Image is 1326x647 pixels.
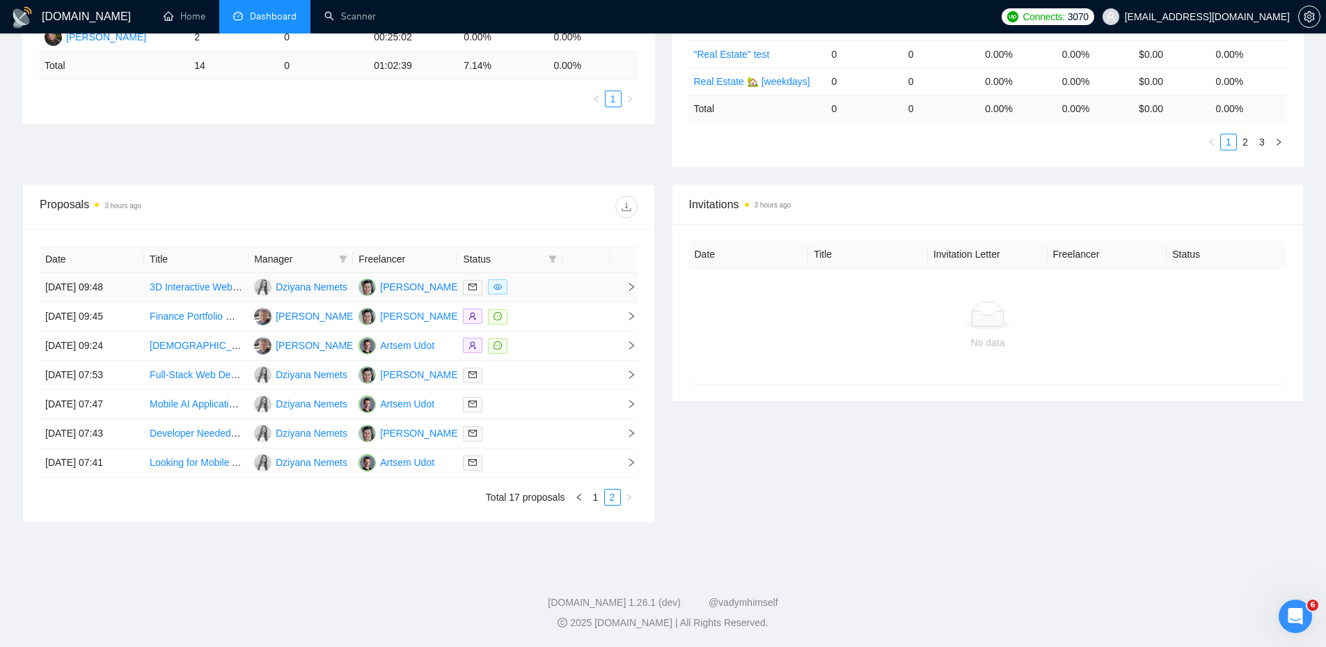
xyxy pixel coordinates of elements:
[254,368,347,380] a: DNDziyana Nemets
[358,368,460,380] a: YN[PERSON_NAME]
[233,11,243,21] span: dashboard
[1270,134,1287,150] li: Next Page
[615,341,636,350] span: right
[1210,68,1287,95] td: 0.00%
[278,52,368,79] td: 0
[254,251,333,267] span: Manager
[592,95,601,103] span: left
[358,398,434,409] a: AUArtsem Udot
[164,10,205,22] a: homeHome
[928,241,1048,268] th: Invitation Letter
[826,40,902,68] td: 0
[1274,138,1283,146] span: right
[1133,40,1210,68] td: $0.00
[254,456,347,467] a: DNDziyana Nemets
[189,52,278,79] td: 14
[1270,134,1287,150] button: right
[1203,134,1220,150] button: left
[625,493,633,501] span: right
[688,95,826,122] td: Total
[144,449,248,478] td: Looking for Mobile App Booking (ETA)
[254,454,271,471] img: DN
[358,281,460,292] a: YN[PERSON_NAME]
[11,616,1315,630] div: 2025 [DOMAIN_NAME] | All Rights Reserved.
[39,52,189,79] td: Total
[40,390,144,419] td: [DATE] 07:47
[254,427,347,438] a: DNDziyana Nemets
[150,369,441,380] a: Full-Stack Web Developer (Node.js + React) for Presale Application
[1167,241,1286,268] th: Status
[144,273,248,302] td: 3D Interactive Web SaaS Platform Development with AI Integration
[622,91,638,107] button: right
[588,490,603,505] a: 1
[615,196,638,218] button: download
[144,246,248,273] th: Title
[548,23,638,52] td: 0.00%
[1279,600,1312,633] iframe: Intercom live chat
[616,201,637,212] span: download
[380,396,434,412] div: Artsem Udot
[276,396,347,412] div: Dziyana Nemets
[358,279,376,296] img: YN
[250,10,297,22] span: Dashboard
[144,419,248,449] td: Developer Needed – Case Status Tracking App (MVP)
[494,341,502,350] span: message
[254,396,271,413] img: DN
[604,489,621,506] li: 2
[150,281,439,293] a: 3D Interactive Web SaaS Platform Development with AI Integration
[1298,6,1320,28] button: setting
[276,279,347,295] div: Dziyana Nemets
[694,76,810,87] a: Real Estate 🏡 [weekdays]
[615,311,636,321] span: right
[358,308,376,325] img: YN
[626,95,634,103] span: right
[380,455,434,470] div: Artsem Udot
[621,489,638,506] button: right
[324,10,376,22] a: searchScanner
[1254,134,1270,150] a: 3
[458,23,548,52] td: 0.00%
[1007,11,1018,22] img: upwork-logo.png
[40,246,144,273] th: Date
[1057,95,1133,122] td: 0.00 %
[150,311,262,322] a: Finance Portfolio WebApp
[1210,40,1287,68] td: 0.00%
[66,29,146,45] div: [PERSON_NAME]
[339,255,347,263] span: filter
[486,489,565,506] li: Total 17 proposals
[1299,11,1320,22] span: setting
[494,312,502,320] span: message
[903,68,979,95] td: 0
[468,283,477,291] span: mail
[276,426,347,441] div: Dziyana Nemets
[808,241,928,268] th: Title
[358,366,376,384] img: YN
[358,396,376,413] img: AU
[104,202,141,210] time: 3 hours ago
[622,91,638,107] li: Next Page
[1238,134,1253,150] a: 2
[571,489,587,506] li: Previous Page
[1220,134,1237,150] li: 1
[468,458,477,467] span: mail
[189,23,278,52] td: 2
[336,249,350,270] span: filter
[621,489,638,506] li: Next Page
[248,246,353,273] th: Manager
[468,341,477,350] span: user-add
[548,52,638,79] td: 0.00 %
[826,95,902,122] td: 0
[548,255,557,263] span: filter
[689,241,809,268] th: Date
[605,490,620,505] a: 2
[353,246,457,273] th: Freelancer
[615,282,636,292] span: right
[1023,9,1064,24] span: Connects:
[380,309,460,324] div: [PERSON_NAME]
[979,68,1056,95] td: 0.00%
[40,449,144,478] td: [DATE] 07:41
[358,454,376,471] img: AU
[979,40,1056,68] td: 0.00%
[254,281,347,292] a: DNDziyana Nemets
[468,429,477,437] span: mail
